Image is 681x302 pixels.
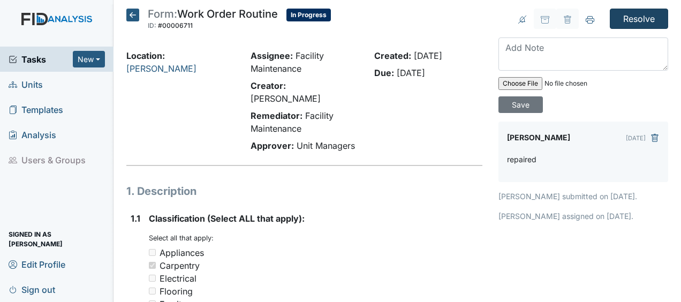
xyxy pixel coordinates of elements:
label: [PERSON_NAME] [507,130,570,145]
label: 1.1 [131,212,140,225]
strong: Creator: [251,80,286,91]
a: Tasks [9,53,73,66]
input: Electrical [149,275,156,282]
span: Form: [148,7,177,20]
span: Classification (Select ALL that apply): [149,213,305,224]
span: #00006711 [158,21,193,29]
div: Carpentry [160,259,200,272]
span: [PERSON_NAME] [251,93,321,104]
input: Flooring [149,288,156,295]
small: Select all that apply: [149,234,214,242]
strong: Approver: [251,140,294,151]
input: Resolve [610,9,668,29]
input: Carpentry [149,262,156,269]
span: Templates [9,101,63,118]
button: New [73,51,105,67]
strong: Remediator: [251,110,302,121]
h1: 1. Description [126,183,482,199]
span: Edit Profile [9,256,65,273]
div: Electrical [160,272,196,285]
span: ID: [148,21,156,29]
strong: Assignee: [251,50,293,61]
span: [DATE] [397,67,425,78]
input: Save [498,96,543,113]
span: Signed in as [PERSON_NAME] [9,231,105,247]
span: [DATE] [414,50,442,61]
small: [DATE] [626,134,646,142]
span: Sign out [9,281,55,298]
input: Appliances [149,249,156,256]
strong: Location: [126,50,165,61]
strong: Created: [374,50,411,61]
span: Analysis [9,126,56,143]
div: Flooring [160,285,193,298]
a: [PERSON_NAME] [126,63,196,74]
strong: Due: [374,67,394,78]
p: [PERSON_NAME] assigned on [DATE]. [498,210,668,222]
div: Work Order Routine [148,9,278,32]
p: [PERSON_NAME] submitted on [DATE]. [498,191,668,202]
span: Unit Managers [297,140,355,151]
span: Units [9,76,43,93]
div: Appliances [160,246,204,259]
span: In Progress [286,9,331,21]
p: repaired [507,154,536,165]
